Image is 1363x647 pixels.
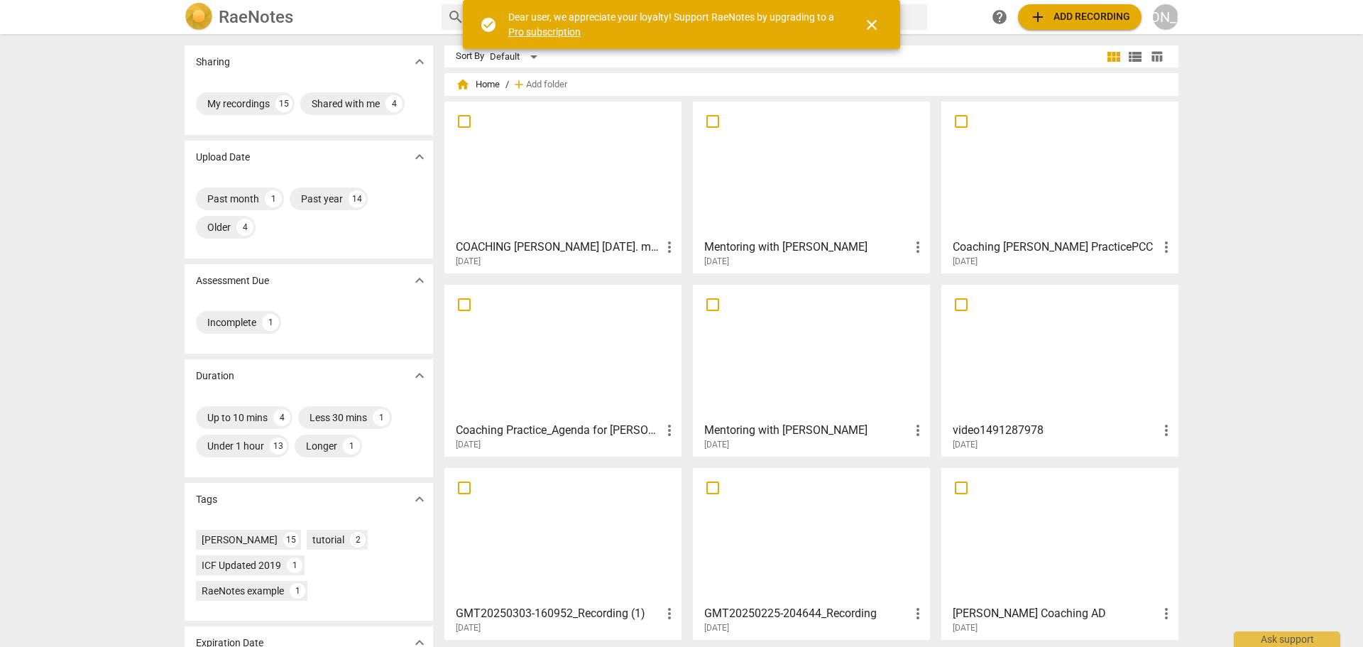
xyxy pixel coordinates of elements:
[287,558,302,573] div: 1
[704,439,729,451] span: [DATE]
[1018,4,1142,30] button: Upload
[409,489,430,510] button: Show more
[196,273,269,288] p: Assessment Due
[1127,48,1144,65] span: view_list
[409,365,430,386] button: Show more
[409,146,430,168] button: Show more
[349,190,366,207] div: 14
[698,473,925,634] a: GMT20250225-204644_Recording[DATE]
[1029,9,1046,26] span: add
[661,422,678,439] span: more_vert
[704,239,909,256] h3: Mentoring with Cecilia
[409,51,430,72] button: Show more
[512,77,526,92] span: add
[273,409,290,426] div: 4
[312,533,344,547] div: tutorial
[1158,239,1175,256] span: more_vert
[1103,46,1124,67] button: Tile view
[1146,46,1167,67] button: Table view
[185,3,430,31] a: LogoRaeNotes
[1234,631,1340,647] div: Ask support
[1150,50,1164,63] span: table_chart
[207,315,256,330] div: Incomplete
[207,97,270,111] div: My recordings
[196,492,217,507] p: Tags
[207,439,264,453] div: Under 1 hour
[196,369,234,384] p: Duration
[456,77,470,92] span: home
[661,605,678,622] span: more_vert
[290,583,305,599] div: 1
[909,239,926,256] span: more_vert
[953,256,978,268] span: [DATE]
[262,314,279,331] div: 1
[704,622,729,634] span: [DATE]
[312,97,380,111] div: Shared with me
[909,605,926,622] span: more_vert
[207,192,259,206] div: Past month
[283,532,299,548] div: 15
[490,45,542,68] div: Default
[202,533,278,547] div: [PERSON_NAME]
[411,367,428,384] span: expand_more
[449,473,677,634] a: GMT20250303-160952_Recording (1)[DATE]
[1158,422,1175,439] span: more_vert
[306,439,337,453] div: Longer
[449,290,677,450] a: Coaching Practice_Agenda for [PERSON_NAME][DATE]
[385,95,403,112] div: 4
[953,605,1158,622] h3: Stephanie Coaching AD
[310,411,367,425] div: Less 30 mins
[991,9,1008,26] span: help
[207,220,231,234] div: Older
[987,4,1012,30] a: Help
[704,422,909,439] h3: Mentoring with Stephanie
[411,148,428,165] span: expand_more
[411,53,428,70] span: expand_more
[1153,4,1178,30] button: [PERSON_NAME]
[409,270,430,291] button: Show more
[855,8,889,42] button: Close
[196,150,250,165] p: Upload Date
[953,439,978,451] span: [DATE]
[301,192,343,206] div: Past year
[946,473,1173,634] a: [PERSON_NAME] Coaching AD[DATE]
[411,491,428,508] span: expand_more
[508,26,581,38] a: Pro subscription
[909,422,926,439] span: more_vert
[953,239,1158,256] h3: Coaching Kathy PracticePCC
[1105,48,1122,65] span: view_module
[704,605,909,622] h3: GMT20250225-204644_Recording
[456,605,661,622] h3: GMT20250303-160952_Recording (1)
[1124,46,1146,67] button: List view
[275,95,292,112] div: 15
[456,239,661,256] h3: COACHING Kathy 7.18.25. mp3
[863,16,880,33] span: close
[236,219,253,236] div: 4
[698,290,925,450] a: Mentoring with [PERSON_NAME][DATE]
[265,190,282,207] div: 1
[456,77,500,92] span: Home
[202,558,281,572] div: ICF Updated 2019
[350,532,366,548] div: 2
[946,107,1173,267] a: Coaching [PERSON_NAME] PracticePCC[DATE]
[508,10,838,39] div: Dear user, we appreciate your loyalty! Support RaeNotes by upgrading to a
[526,80,567,90] span: Add folder
[411,272,428,289] span: expand_more
[661,239,678,256] span: more_vert
[456,256,481,268] span: [DATE]
[1158,605,1175,622] span: more_vert
[207,411,268,425] div: Up to 10 mins
[219,7,293,27] h2: RaeNotes
[449,107,677,267] a: COACHING [PERSON_NAME] [DATE]. mp3[DATE]
[505,80,509,90] span: /
[953,422,1158,439] h3: video1491287978
[480,16,497,33] span: check_circle
[953,622,978,634] span: [DATE]
[196,55,230,70] p: Sharing
[456,422,661,439] h3: Coaching Practice_Agenda for Jonathan
[698,107,925,267] a: Mentoring with [PERSON_NAME][DATE]
[456,439,481,451] span: [DATE]
[447,9,464,26] span: search
[456,622,481,634] span: [DATE]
